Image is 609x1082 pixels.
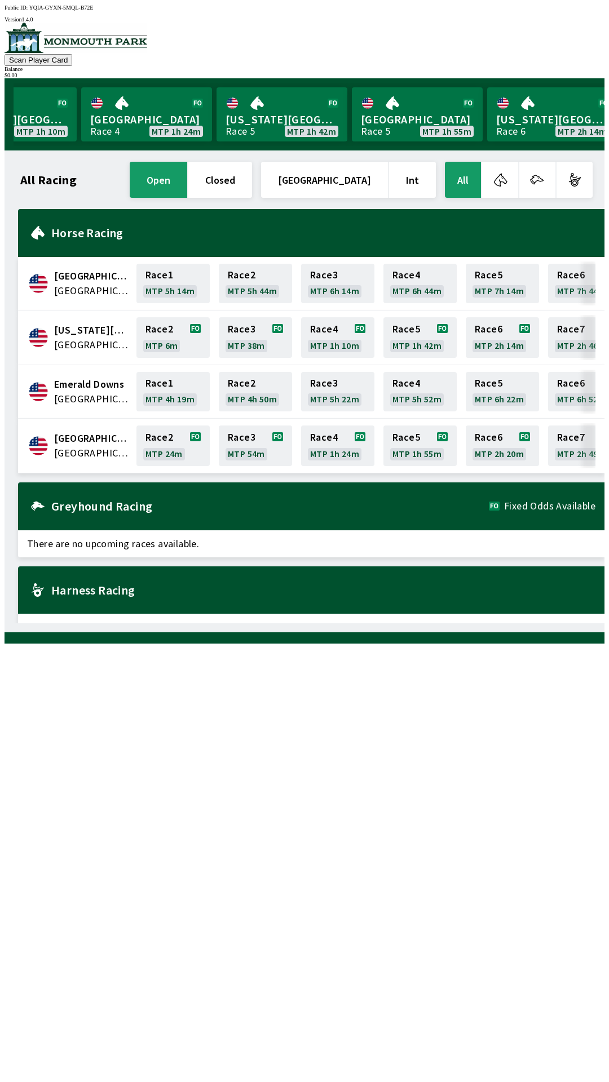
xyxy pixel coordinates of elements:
span: Fixed Odds Available [504,502,595,511]
span: [GEOGRAPHIC_DATA] [90,112,203,127]
a: Race1MTP 5h 14m [136,264,210,303]
span: MTP 6h 22m [475,394,524,403]
h2: Harness Racing [51,586,595,595]
span: Monmouth Park [54,431,130,446]
div: Balance [5,66,604,72]
div: $ 0.00 [5,72,604,78]
span: MTP 6h 14m [310,286,359,295]
a: Race6MTP 2h 14m [466,317,539,358]
a: Race5MTP 1h 42m [383,317,457,358]
span: MTP 2h 49m [557,449,606,458]
span: MTP 24m [145,449,183,458]
div: Public ID: [5,5,604,11]
span: Race 6 [475,325,502,334]
span: Race 3 [228,325,255,334]
span: MTP 38m [228,341,265,350]
span: United States [54,283,130,298]
span: Race 1 [145,379,173,388]
span: Race 4 [310,325,338,334]
span: Race 5 [392,433,420,442]
button: Scan Player Card [5,54,72,66]
img: venue logo [5,23,147,53]
span: Delaware Park [54,323,130,338]
span: MTP 2h 14m [475,341,524,350]
a: Race5MTP 6h 22m [466,372,539,411]
span: MTP 6h 52m [557,394,606,403]
span: Race 3 [310,270,338,280]
a: [US_STATE][GEOGRAPHIC_DATA]Race 5MTP 1h 42m [217,87,347,141]
button: Int [389,162,436,198]
span: Race 3 [228,433,255,442]
span: United States [54,446,130,460]
span: Race 4 [310,433,338,442]
a: Race4MTP 1h 10m [301,317,374,358]
h1: All Racing [20,175,77,184]
span: MTP 1h 42m [392,341,442,350]
div: Race 5 [226,127,255,136]
span: MTP 7h 44m [557,286,606,295]
a: Race3MTP 54m [219,425,292,466]
span: There are no upcoming races available. [18,530,604,557]
span: MTP 5h 52m [392,394,442,403]
span: Race 5 [392,325,420,334]
span: [GEOGRAPHIC_DATA] [361,112,474,127]
div: Race 4 [90,127,120,136]
span: Race 2 [228,379,255,388]
span: Race 2 [228,270,255,280]
span: Race 3 [310,379,338,388]
a: Race2MTP 5h 44m [219,264,292,303]
span: Race 6 [557,270,585,280]
span: Race 7 [557,433,585,442]
span: MTP 54m [228,449,265,458]
a: Race4MTP 1h 24m [301,425,374,466]
span: MTP 4h 19m [145,394,195,403]
a: Race4MTP 6h 44m [383,264,457,303]
div: Version 1.4.0 [5,16,604,23]
span: MTP 2h 14m [558,127,607,136]
span: MTP 1h 55m [392,449,442,458]
span: United States [54,338,130,352]
span: MTP 1h 24m [152,127,201,136]
span: MTP 5h 44m [228,286,277,295]
span: Race 2 [145,433,173,442]
span: MTP 2h 20m [475,449,524,458]
span: MTP 6m [145,341,178,350]
span: MTP 1h 42m [287,127,336,136]
span: Race 6 [557,379,585,388]
span: MTP 4h 50m [228,394,277,403]
a: Race5MTP 1h 55m [383,425,457,466]
span: YQIA-GYXN-5MQL-B72E [29,5,94,11]
span: There are no upcoming races available. [18,614,604,641]
span: MTP 5h 14m [145,286,195,295]
span: [US_STATE][GEOGRAPHIC_DATA] [226,112,338,127]
span: Race 4 [392,379,420,388]
span: Race 2 [145,325,173,334]
span: Race 4 [392,270,420,280]
a: Race1MTP 4h 19m [136,372,210,411]
span: United States [54,392,130,406]
a: [GEOGRAPHIC_DATA]Race 5MTP 1h 55m [352,87,483,141]
button: [GEOGRAPHIC_DATA] [261,162,388,198]
a: Race2MTP 6m [136,317,210,358]
span: Race 1 [145,270,173,280]
a: Race6MTP 2h 20m [466,425,539,466]
span: MTP 5h 22m [310,394,359,403]
div: Race 6 [496,127,526,136]
span: Race 6 [475,433,502,442]
span: MTP 1h 10m [310,341,359,350]
span: Canterbury Park [54,269,130,283]
span: Race 7 [557,325,585,334]
button: open [130,162,187,198]
button: All [445,162,481,198]
span: [US_STATE][GEOGRAPHIC_DATA] [496,112,609,127]
a: Race2MTP 4h 50m [219,372,292,411]
span: Race 5 [475,270,502,280]
a: Race2MTP 24m [136,425,210,466]
a: [GEOGRAPHIC_DATA]Race 4MTP 1h 24m [81,87,212,141]
a: Race4MTP 5h 52m [383,372,457,411]
a: Race3MTP 6h 14m [301,264,374,303]
div: Race 5 [361,127,390,136]
span: MTP 1h 10m [16,127,65,136]
span: Race 5 [475,379,502,388]
span: Emerald Downs [54,377,130,392]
